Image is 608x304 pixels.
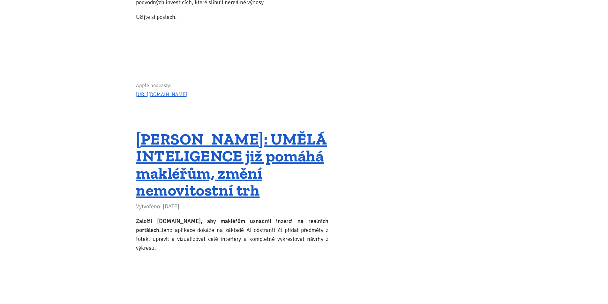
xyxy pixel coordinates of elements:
p: Jeho aplikace dokáže na základě AI odstranit či přidat předměty z fotek, upravit a vizualizovat c... [136,217,328,252]
a: [URL][DOMAIN_NAME] [136,91,187,98]
strong: Založil [DOMAIN_NAME], aby makléřům usnadnil inzerci na realních portálech. [136,218,328,234]
a: [PERSON_NAME]: UMĚLÁ INTELIGENCE již pomáhá makléřům, změní nemovitostní trh [136,130,327,200]
div: Vytvořeno: [DATE] [136,202,328,211]
p: Užijte si poslech. [136,12,328,21]
figcaption: Apple podcasty: [136,81,328,99]
iframe: Spotify Embed: PETR BORKOVEC: ČNB nevěřila, že bude Partners banka vydělávat hned od začátku. Kdo... [136,27,328,76]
